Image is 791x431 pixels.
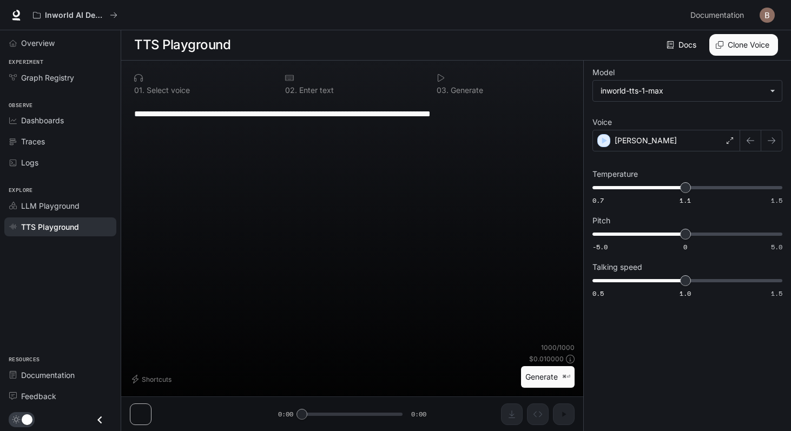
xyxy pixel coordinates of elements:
h1: TTS Playground [134,34,230,56]
a: Documentation [686,4,752,26]
span: Graph Registry [21,72,74,83]
p: Select voice [144,87,190,94]
span: -5.0 [592,242,608,251]
span: 1.5 [771,289,782,298]
a: Feedback [4,387,116,406]
p: 0 2 . [285,87,297,94]
div: inworld-tts-1-max [593,81,782,101]
span: Documentation [690,9,744,22]
button: User avatar [756,4,778,26]
span: Feedback [21,390,56,402]
p: Inworld AI Demos [45,11,106,20]
p: 1000 / 1000 [541,343,575,352]
a: Documentation [4,366,116,384]
a: Graph Registry [4,68,116,87]
span: Overview [21,37,55,49]
span: 1.5 [771,196,782,205]
p: ⌘⏎ [562,374,570,380]
p: Model [592,69,615,76]
button: Generate⌘⏎ [521,366,575,388]
p: Enter text [297,87,334,94]
button: Shortcuts [130,370,176,388]
p: Voice [592,118,612,126]
p: Generate [449,87,483,94]
img: User avatar [760,8,775,23]
div: inworld-tts-1-max [601,85,764,96]
span: 1.1 [680,196,691,205]
span: 0.5 [592,289,604,298]
p: [PERSON_NAME] [615,135,677,146]
span: 0 [683,242,687,251]
a: LLM Playground [4,196,116,215]
a: Docs [664,34,701,56]
button: Close drawer [88,409,112,431]
p: $ 0.010000 [529,354,564,363]
span: LLM Playground [21,200,80,211]
button: All workspaces [28,4,122,26]
span: Dark mode toggle [22,413,32,425]
span: Documentation [21,369,75,381]
span: Logs [21,157,38,168]
p: Temperature [592,170,638,178]
a: Traces [4,132,116,151]
span: TTS Playground [21,221,79,233]
span: 1.0 [680,289,691,298]
a: TTS Playground [4,217,116,236]
span: Traces [21,136,45,147]
span: 5.0 [771,242,782,251]
p: Pitch [592,217,610,224]
p: Talking speed [592,263,642,271]
a: Logs [4,153,116,172]
a: Dashboards [4,111,116,130]
p: 0 1 . [134,87,144,94]
span: Dashboards [21,115,64,126]
button: Clone Voice [709,34,778,56]
span: 0.7 [592,196,604,205]
a: Overview [4,34,116,52]
p: 0 3 . [437,87,449,94]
